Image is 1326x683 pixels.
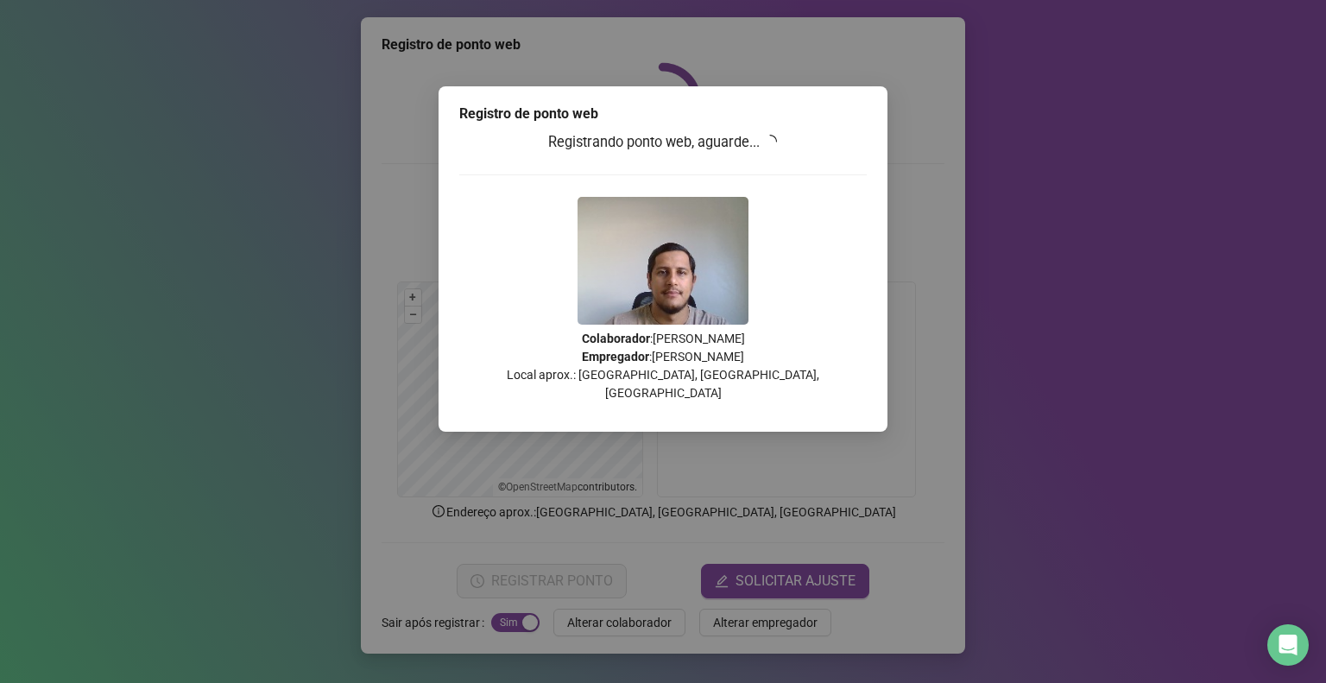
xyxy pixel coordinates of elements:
p: : [PERSON_NAME] : [PERSON_NAME] Local aprox.: [GEOGRAPHIC_DATA], [GEOGRAPHIC_DATA], [GEOGRAPHIC_D... [459,330,867,402]
div: Registro de ponto web [459,104,867,124]
span: loading [761,133,780,151]
img: 2Q== [578,197,748,325]
h3: Registrando ponto web, aguarde... [459,131,867,154]
strong: Empregador [582,350,649,364]
strong: Colaborador [582,332,650,345]
div: Open Intercom Messenger [1267,624,1309,666]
